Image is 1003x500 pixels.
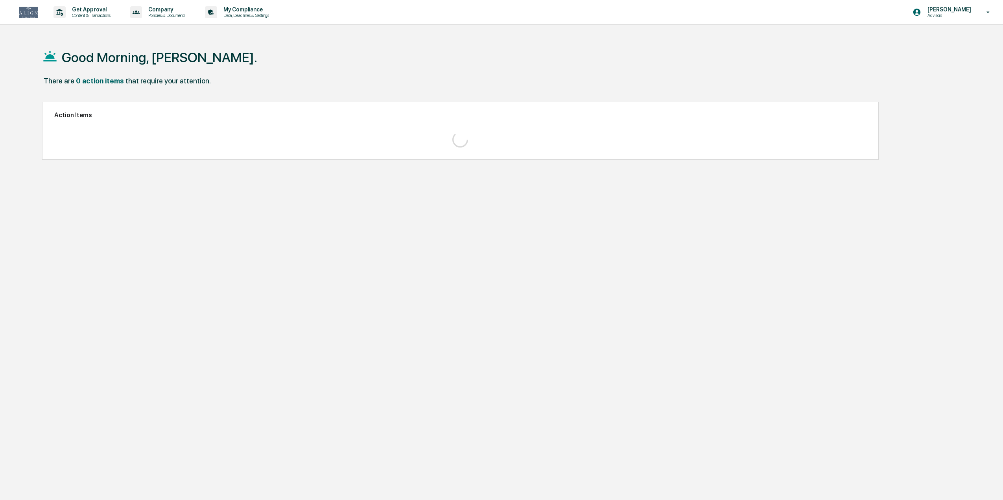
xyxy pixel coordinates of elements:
img: logo [19,7,38,18]
h2: Action Items [54,111,867,119]
p: Content & Transactions [66,13,114,18]
div: that require your attention. [125,77,211,85]
p: Advisors [921,13,975,18]
p: Company [142,6,189,13]
p: Policies & Documents [142,13,189,18]
p: My Compliance [217,6,273,13]
div: There are [44,77,74,85]
p: [PERSON_NAME] [921,6,975,13]
h1: Good Morning, [PERSON_NAME]. [62,50,257,65]
p: Data, Deadlines & Settings [217,13,273,18]
p: Get Approval [66,6,114,13]
div: 0 action items [76,77,124,85]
